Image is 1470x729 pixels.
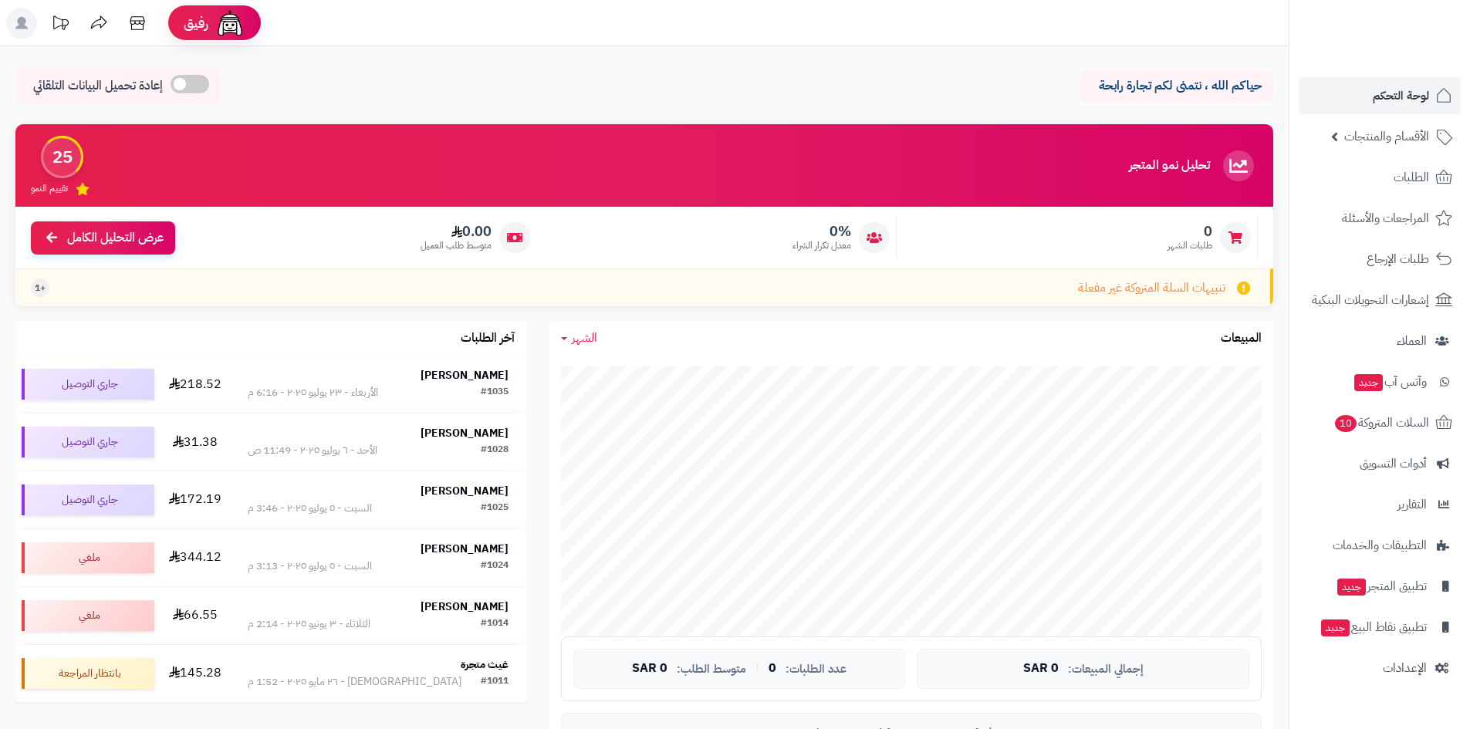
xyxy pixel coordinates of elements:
[1299,527,1461,564] a: التطبيقات والخدمات
[1312,289,1429,311] span: إشعارات التحويلات البنكية
[1373,85,1429,106] span: لوحة التحكم
[1299,568,1461,605] a: تطبيق المتجرجديد
[1337,579,1366,596] span: جديد
[161,413,230,471] td: 31.38
[1360,453,1427,474] span: أدوات التسويق
[1321,619,1350,636] span: جديد
[1320,616,1427,638] span: تطبيق نقاط البيع
[421,483,509,499] strong: [PERSON_NAME]
[22,484,154,515] div: جاري التوصيل
[1078,279,1225,297] span: تنبيهات السلة المتروكة غير مفعلة
[792,239,851,252] span: معدل تكرار الشراء
[461,332,515,346] h3: آخر الطلبات
[1168,223,1212,240] span: 0
[35,282,46,295] span: +1
[22,369,154,400] div: جاري التوصيل
[481,616,509,632] div: #1014
[248,674,461,690] div: [DEMOGRAPHIC_DATA] - ٢٦ مايو ٢٠٢٥ - 1:52 م
[248,385,378,400] div: الأربعاء - ٢٣ يوليو ٢٠٢٥ - 6:16 م
[1299,322,1461,359] a: العملاء
[161,356,230,413] td: 218.52
[1333,412,1429,434] span: السلات المتروكة
[481,501,509,516] div: #1025
[161,529,230,586] td: 344.12
[1354,374,1383,391] span: جديد
[31,221,175,255] a: عرض التحليل الكامل
[1299,363,1461,400] a: وآتس آبجديد
[1353,371,1427,393] span: وآتس آب
[1299,445,1461,482] a: أدوات التسويق
[421,223,492,240] span: 0.00
[22,542,154,573] div: ملغي
[1129,159,1210,173] h3: تحليل نمو المتجر
[248,559,372,574] div: السبت - ٥ يوليو ٢٠٢٥ - 3:13 م
[248,443,377,458] div: الأحد - ٦ يوليو ٢٠٢٥ - 11:49 ص
[33,77,163,95] span: إعادة تحميل البيانات التلقائي
[22,427,154,457] div: جاري التوصيل
[1344,126,1429,147] span: الأقسام والمنتجات
[22,658,154,689] div: بانتظار المراجعة
[421,599,509,615] strong: [PERSON_NAME]
[1299,609,1461,646] a: تطبيق نقاط البيعجديد
[481,674,509,690] div: #1011
[1299,282,1461,319] a: إشعارات التحويلات البنكية
[1299,650,1461,687] a: الإعدادات
[1092,77,1262,95] p: حياكم الله ، نتمنى لكم تجارة رابحة
[481,443,509,458] div: #1028
[1299,77,1461,114] a: لوحة التحكم
[1367,248,1429,270] span: طلبات الإرجاع
[461,656,509,673] strong: غيث متجرة
[481,385,509,400] div: #1035
[41,8,79,42] a: تحديثات المنصة
[31,182,68,195] span: تقييم النمو
[1383,657,1427,679] span: الإعدادات
[1221,332,1262,346] h3: المبيعات
[632,662,667,676] span: 0 SAR
[792,223,851,240] span: 0%
[481,559,509,574] div: #1024
[1336,575,1427,597] span: تطبيق المتجر
[215,8,245,39] img: ai-face.png
[1342,208,1429,229] span: المراجعات والأسئلة
[1333,535,1427,556] span: التطبيقات والخدمات
[561,329,597,347] a: الشهر
[677,663,746,676] span: متوسط الطلب:
[184,14,208,32] span: رفيق
[572,329,597,347] span: الشهر
[421,425,509,441] strong: [PERSON_NAME]
[1397,494,1427,515] span: التقارير
[1299,241,1461,278] a: طلبات الإرجاع
[421,367,509,383] strong: [PERSON_NAME]
[161,645,230,702] td: 145.28
[421,541,509,557] strong: [PERSON_NAME]
[67,229,164,247] span: عرض التحليل الكامل
[161,587,230,644] td: 66.55
[1299,159,1461,196] a: الطلبات
[1394,167,1429,188] span: الطلبات
[1397,330,1427,352] span: العملاء
[22,600,154,631] div: ملغي
[421,239,492,252] span: متوسط طلب العميل
[1299,200,1461,237] a: المراجعات والأسئلة
[161,471,230,528] td: 172.19
[786,663,847,676] span: عدد الطلبات:
[1299,404,1461,441] a: السلات المتروكة10
[1168,239,1212,252] span: طلبات الشهر
[248,501,372,516] div: السبت - ٥ يوليو ٢٠٢٥ - 3:46 م
[1023,662,1059,676] span: 0 SAR
[1299,486,1461,523] a: التقارير
[1068,663,1144,676] span: إجمالي المبيعات:
[755,663,759,674] span: |
[248,616,370,632] div: الثلاثاء - ٣ يونيو ٢٠٢٥ - 2:14 م
[1335,415,1357,432] span: 10
[769,662,776,676] span: 0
